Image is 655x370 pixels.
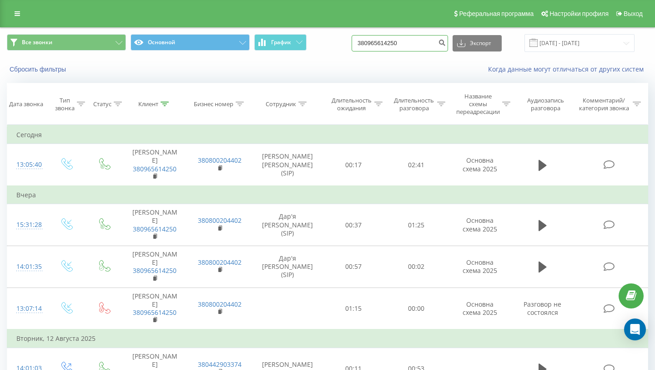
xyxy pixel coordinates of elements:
[549,10,609,17] span: Настройки профиля
[93,100,111,108] div: Статус
[138,100,158,108] div: Клиент
[133,225,176,233] a: 380965614250
[624,319,646,340] div: Open Intercom Messenger
[16,156,38,174] div: 13:05:40
[131,34,250,51] button: Основной
[385,144,448,186] td: 02:41
[252,246,322,288] td: Дар'я [PERSON_NAME] (SIP)
[254,34,307,51] button: График
[453,35,502,51] button: Экспорт
[194,100,233,108] div: Бизнес номер
[331,97,373,112] div: Длительность ожидания
[133,308,176,317] a: 380965614250
[7,65,71,73] button: Сбросить фильтры
[122,288,187,329] td: [PERSON_NAME]
[7,34,126,51] button: Все звонки
[198,156,242,164] a: 380800204402
[448,144,513,186] td: Основна схема 2025
[322,246,385,288] td: 00:57
[122,204,187,246] td: [PERSON_NAME]
[7,126,648,144] td: Сегодня
[322,288,385,329] td: 01:15
[198,216,242,225] a: 380800204402
[385,288,448,329] td: 00:00
[322,144,385,186] td: 00:17
[459,10,534,17] span: Реферальная программа
[133,164,176,173] a: 380965614250
[9,100,43,108] div: Дата звонка
[448,246,513,288] td: Основна схема 2025
[322,204,385,246] td: 00:37
[198,300,242,308] a: 380800204402
[7,186,648,204] td: Вчера
[448,204,513,246] td: Основна схема 2025
[55,97,75,112] div: Тип звонка
[352,35,448,51] input: Поиск по номеру
[448,288,513,329] td: Основна схема 2025
[393,97,435,112] div: Длительность разговора
[16,258,38,276] div: 14:01:35
[122,144,187,186] td: [PERSON_NAME]
[456,92,500,116] div: Название схемы переадресации
[122,246,187,288] td: [PERSON_NAME]
[7,329,648,348] td: Вторник, 12 Августа 2025
[385,204,448,246] td: 01:25
[577,97,630,112] div: Комментарий/категория звонка
[488,65,648,73] a: Когда данные могут отличаться от других систем
[133,266,176,275] a: 380965614250
[266,100,296,108] div: Сотрудник
[198,360,242,369] a: 380442903374
[624,10,643,17] span: Выход
[521,97,570,112] div: Аудиозапись разговора
[198,258,242,267] a: 380800204402
[271,39,291,46] span: График
[252,204,322,246] td: Дар'я [PERSON_NAME] (SIP)
[385,246,448,288] td: 00:02
[16,216,38,234] div: 15:31:28
[16,300,38,318] div: 13:07:14
[524,300,561,317] span: Разговор не состоялся
[22,39,52,46] span: Все звонки
[252,144,322,186] td: [PERSON_NAME] [PERSON_NAME] (SIP)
